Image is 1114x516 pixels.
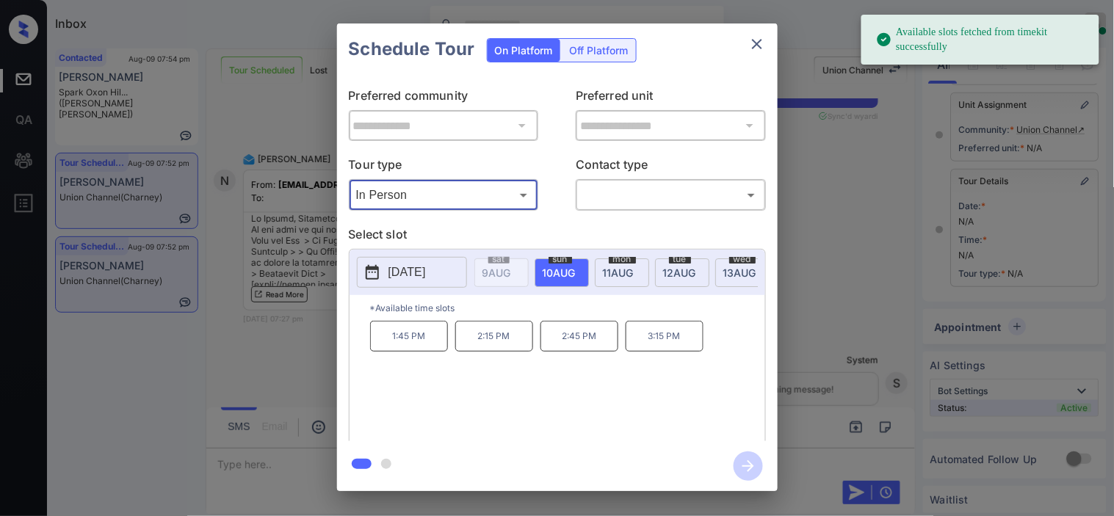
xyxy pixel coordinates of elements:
[715,258,770,287] div: date-select
[349,156,539,179] p: Tour type
[488,39,560,62] div: On Platform
[549,255,572,264] span: sun
[370,295,765,321] p: *Available time slots
[663,266,696,279] span: 12 AUG
[876,19,1088,60] div: Available slots fetched from timekit successfully
[576,156,766,179] p: Contact type
[535,258,589,287] div: date-select
[576,87,766,110] p: Preferred unit
[349,225,766,249] p: Select slot
[595,258,649,287] div: date-select
[742,29,772,59] button: close
[349,87,539,110] p: Preferred community
[352,183,535,207] div: In Person
[723,266,756,279] span: 13 AUG
[337,23,487,75] h2: Schedule Tour
[626,321,704,352] p: 3:15 PM
[563,39,636,62] div: Off Platform
[655,258,709,287] div: date-select
[388,264,426,281] p: [DATE]
[669,255,691,264] span: tue
[603,266,634,279] span: 11 AUG
[729,255,756,264] span: wed
[455,321,533,352] p: 2:15 PM
[540,321,618,352] p: 2:45 PM
[357,257,467,288] button: [DATE]
[609,255,636,264] span: mon
[370,321,448,352] p: 1:45 PM
[543,266,576,279] span: 10 AUG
